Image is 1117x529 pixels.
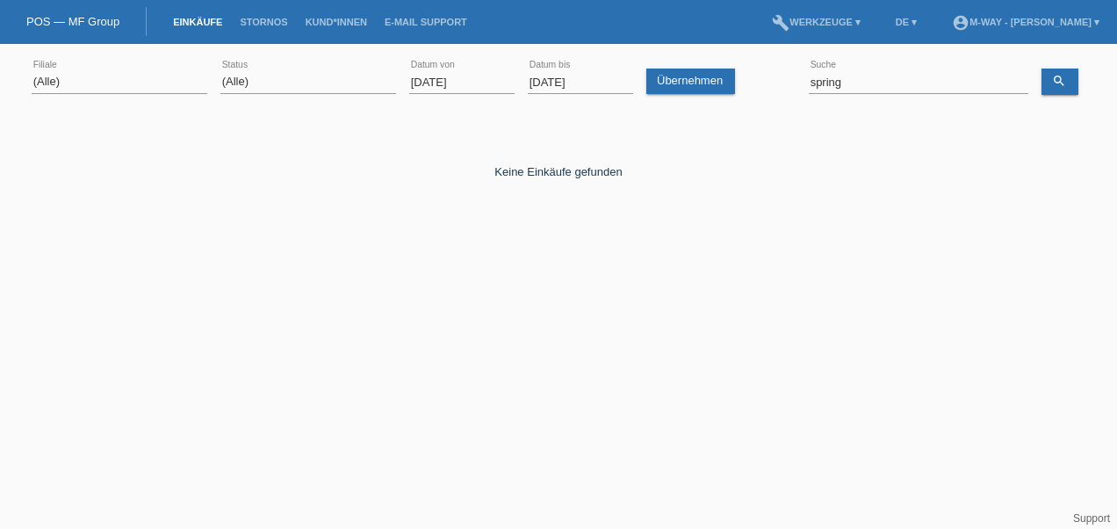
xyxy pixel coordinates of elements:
[1041,69,1078,95] a: search
[32,139,1085,178] div: Keine Einkäufe gefunden
[376,17,476,27] a: E-Mail Support
[763,17,869,27] a: buildWerkzeuge ▾
[943,17,1108,27] a: account_circlem-way - [PERSON_NAME] ▾
[887,17,926,27] a: DE ▾
[297,17,376,27] a: Kund*innen
[772,14,789,32] i: build
[1052,74,1066,88] i: search
[646,69,735,94] a: Übernehmen
[231,17,296,27] a: Stornos
[26,15,119,28] a: POS — MF Group
[164,17,231,27] a: Einkäufe
[952,14,969,32] i: account_circle
[1073,512,1110,525] a: Support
